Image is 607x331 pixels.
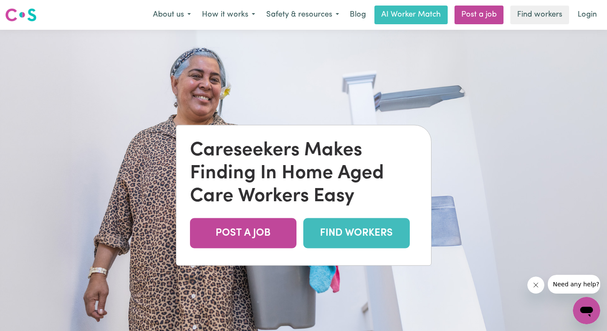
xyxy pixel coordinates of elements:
[261,6,345,24] button: Safety & resources
[573,297,600,324] iframe: Button to launch messaging window
[548,275,600,294] iframe: Message from company
[196,6,261,24] button: How it works
[303,218,410,248] a: FIND WORKERS
[190,218,296,248] a: POST A JOB
[510,6,569,24] a: Find workers
[5,5,37,25] a: Careseekers logo
[345,6,371,24] a: Blog
[5,7,37,23] img: Careseekers logo
[190,139,417,208] div: Careseekers Makes Finding In Home Aged Care Workers Easy
[572,6,602,24] a: Login
[147,6,196,24] button: About us
[527,277,544,294] iframe: Close message
[455,6,503,24] a: Post a job
[374,6,448,24] a: AI Worker Match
